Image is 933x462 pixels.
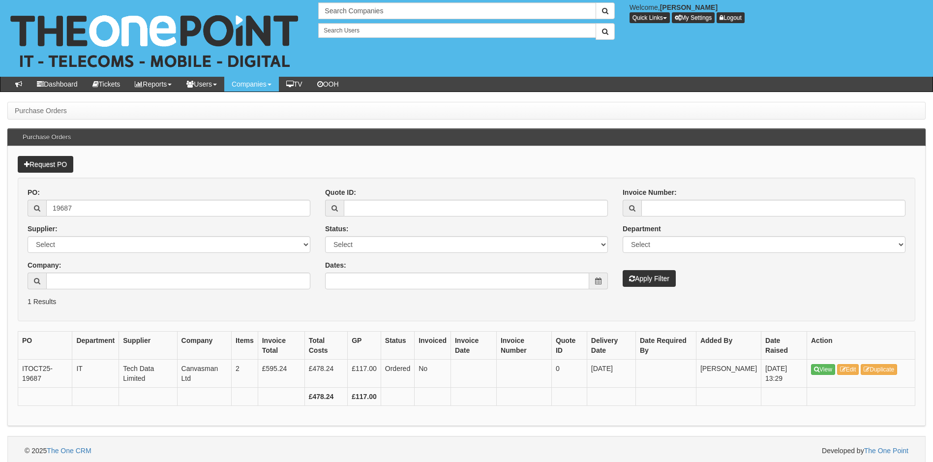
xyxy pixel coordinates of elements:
[279,77,310,92] a: TV
[119,360,177,388] td: Tech Data Limited
[258,332,304,360] th: Invoice Total
[696,332,761,360] th: Added By
[348,332,381,360] th: GP
[177,332,232,360] th: Company
[18,129,76,146] h3: Purchase Orders
[623,224,661,234] label: Department
[761,360,807,388] td: [DATE] 13:29
[310,77,346,92] a: OOH
[72,360,119,388] td: IT
[622,2,933,23] div: Welcome,
[28,187,40,197] label: PO:
[623,270,676,287] button: Apply Filter
[28,297,905,307] p: 1 Results
[232,332,258,360] th: Items
[415,332,451,360] th: Invoiced
[325,260,346,270] label: Dates:
[807,332,915,360] th: Action
[822,446,908,456] span: Developed by
[232,360,258,388] td: 2
[177,360,232,388] td: Canvasman Ltd
[864,447,908,455] a: The One Point
[587,360,635,388] td: [DATE]
[717,12,745,23] a: Logout
[18,156,73,173] a: Request PO
[224,77,279,92] a: Companies
[348,388,381,406] th: £117.00
[451,332,496,360] th: Invoice Date
[25,447,91,455] span: © 2025
[72,332,119,360] th: Department
[179,77,224,92] a: Users
[304,360,347,388] td: £478.24
[623,187,677,197] label: Invoice Number:
[415,360,451,388] td: No
[318,23,596,38] input: Search Users
[18,332,72,360] th: PO
[15,106,67,116] li: Purchase Orders
[304,332,347,360] th: Total Costs
[811,364,835,375] a: View
[496,332,551,360] th: Invoice Number
[551,332,587,360] th: Quote ID
[28,224,58,234] label: Supplier:
[551,360,587,388] td: 0
[30,77,85,92] a: Dashboard
[660,3,718,11] b: [PERSON_NAME]
[18,360,72,388] td: ITOCT25-19687
[348,360,381,388] td: £117.00
[837,364,859,375] a: Edit
[325,224,348,234] label: Status:
[258,360,304,388] td: £595.24
[119,332,177,360] th: Supplier
[47,447,91,455] a: The One CRM
[381,332,414,360] th: Status
[672,12,715,23] a: My Settings
[318,2,596,19] input: Search Companies
[587,332,635,360] th: Delivery Date
[761,332,807,360] th: Date Raised
[304,388,347,406] th: £478.24
[696,360,761,388] td: [PERSON_NAME]
[325,187,356,197] label: Quote ID:
[635,332,696,360] th: Date Required By
[381,360,414,388] td: Ordered
[85,77,128,92] a: Tickets
[127,77,179,92] a: Reports
[630,12,670,23] button: Quick Links
[861,364,897,375] a: Duplicate
[28,260,61,270] label: Company:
